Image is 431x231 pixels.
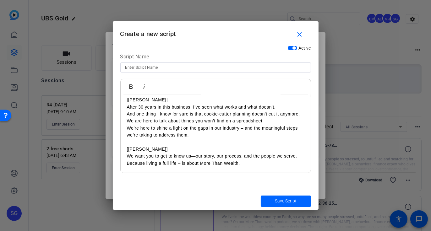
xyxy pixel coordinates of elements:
input: Enter Script Name [125,64,306,71]
div: Script Name [120,53,311,62]
span: Active [298,46,311,51]
button: Save Script [261,196,311,207]
p: After 30 years in this business, I’ve seen what works and what doesn’t. [127,104,304,110]
h1: Create a new script [113,21,319,42]
mat-icon: close [296,31,303,39]
p: And one thing I know for sure is that cookie-cutter planning doesn’t cut it anymore. [127,110,304,117]
p: [[PERSON_NAME]] [127,96,304,103]
p: Because living a full life – is about More Than Wealth. [127,160,304,167]
p: We’re here to shine a light on the gaps in our industry – and the meaningful steps we’re taking t... [127,125,304,139]
p: We are here to talk about things you won’t find on a spreadsheet. [127,117,304,124]
p: [[PERSON_NAME]] [127,146,304,153]
span: Save Script [275,198,297,204]
p: We want you to get to know us—our story, our process, and the people we serve. [127,153,304,159]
